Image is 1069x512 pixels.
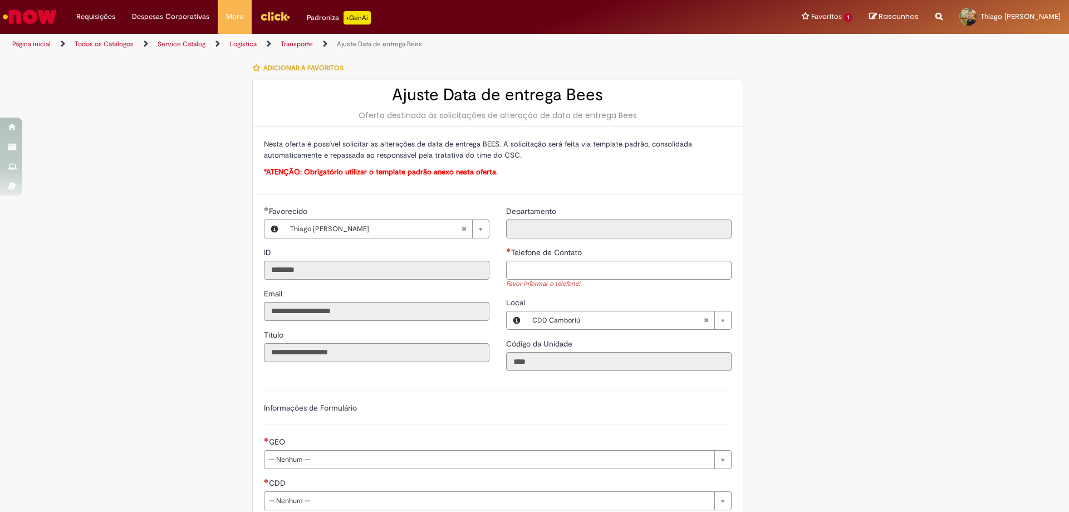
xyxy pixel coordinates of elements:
[285,220,489,238] a: Thiago [PERSON_NAME]Limpar campo Favorecido
[511,247,584,257] span: Telefone de Contato
[506,338,575,349] label: Somente leitura - Código da Unidade
[844,13,852,22] span: 1
[269,437,287,447] span: GEO
[506,248,511,252] span: Necessários
[290,220,461,238] span: Thiago [PERSON_NAME]
[506,280,732,289] div: Favor informar o telefone!
[264,86,732,104] h2: Ajuste Data de entrega Bees
[811,11,842,22] span: Favoritos
[532,311,703,329] span: CDD Camboriú
[226,11,243,22] span: More
[264,110,732,121] div: Oferta destinada às solicitações de alteração de data de entrega Bees
[132,11,209,22] span: Despesas Corporativas
[337,40,422,48] a: Ajuste Data de entrega Bees
[264,437,269,442] span: Necessários
[264,479,269,483] span: Necessários
[158,40,205,48] a: Service Catalog
[527,311,731,329] a: CDD CamboriúLimpar campo Local
[269,492,709,510] span: -- Nenhum --
[307,11,371,25] div: Padroniza
[264,247,273,258] label: Somente leitura - ID
[264,330,286,340] span: Somente leitura - Título
[263,64,344,72] span: Adicionar a Favoritos
[264,288,285,299] label: Somente leitura - Email
[264,247,273,257] span: Somente leitura - ID
[8,34,704,55] ul: Trilhas de página
[269,206,310,216] span: Necessários - Favorecido
[264,289,285,299] span: Somente leitura - Email
[264,329,286,340] label: Somente leitura - Título
[869,12,919,22] a: Rascunhos
[264,139,692,160] span: Nesta oferta é possível solicitar as alterações de data de entrega BEES. A solicitação será feita...
[264,207,269,211] span: Obrigatório Preenchido
[229,40,257,48] a: Logistica
[980,12,1061,21] span: Thiago [PERSON_NAME]
[506,220,732,238] input: Departamento
[506,206,558,216] span: Somente leitura - Departamento
[264,343,489,362] input: Título
[264,220,285,238] button: Favorecido, Visualizar este registro Thiago Roberto Chilanti Lazzarin
[269,451,709,469] span: -- Nenhum --
[698,311,714,329] abbr: Limpar campo Local
[506,206,558,217] label: Somente leitura - Departamento
[76,11,115,22] span: Requisições
[879,11,919,22] span: Rascunhos
[260,8,290,25] img: click_logo_yellow_360x200.png
[506,352,732,371] input: Código da Unidade
[506,298,527,308] span: Local
[264,167,498,177] span: *ATENÇÃO: Obrigatório utilizar o template padrão anexo nesta oferta.
[506,339,575,349] span: Somente leitura - Código da Unidade
[264,403,357,413] label: Informações de Formulário
[281,40,313,48] a: Transporte
[455,220,472,238] abbr: Limpar campo Favorecido
[12,40,51,48] a: Página inicial
[507,311,527,329] button: Local, Visualizar este registro CDD Camboriú
[344,11,371,25] p: +GenAi
[506,261,732,280] input: Telefone de Contato
[1,6,58,28] img: ServiceNow
[264,302,489,321] input: Email
[269,478,288,488] span: CDD
[264,261,489,280] input: ID
[252,56,350,80] button: Adicionar a Favoritos
[75,40,134,48] a: Todos os Catálogos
